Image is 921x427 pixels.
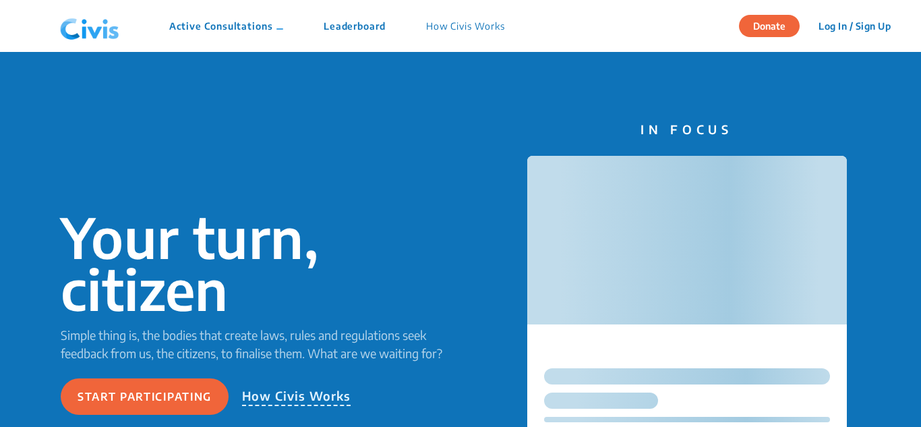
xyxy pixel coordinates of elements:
a: Donate [739,18,810,32]
img: navlogo.png [55,6,125,47]
p: How Civis Works [426,19,505,33]
p: Active Consultations [169,19,283,33]
button: Log In / Sign Up [810,16,899,36]
p: How Civis Works [242,387,351,406]
p: Your turn, citizen [61,211,460,315]
p: IN FOCUS [527,120,847,138]
p: Simple thing is, the bodies that create laws, rules and regulations seek feedback from us, the ci... [61,326,460,362]
button: Start participating [61,378,229,415]
p: Leaderboard [324,19,386,33]
button: Donate [739,15,800,37]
